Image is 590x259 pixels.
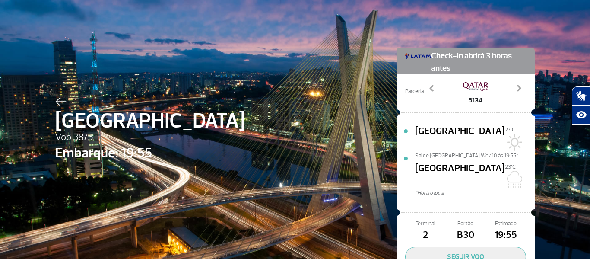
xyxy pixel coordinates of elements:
span: Portão [445,220,485,228]
span: [GEOGRAPHIC_DATA] [55,106,245,137]
span: Sai de [GEOGRAPHIC_DATA] We/10 às 19:55* [415,152,535,158]
span: *Horáro local [415,189,535,197]
div: Plugin de acessibilidade da Hand Talk. [572,86,590,125]
span: 27°C [505,126,515,133]
img: Nublado [505,171,522,188]
span: Embarque: 19:55 [55,143,245,163]
span: Estimado [486,220,526,228]
span: 19:55 [486,228,526,243]
span: Check-in abrirá 3 horas antes [431,48,526,75]
span: Parceria: [405,87,425,96]
span: B30 [445,228,485,243]
span: [GEOGRAPHIC_DATA] [415,161,505,189]
span: 23°C [505,163,516,170]
button: Abrir tradutor de língua de sinais. [572,86,590,106]
img: Sol [505,134,522,151]
span: Voo 3875 [55,130,245,145]
span: Terminal [405,220,445,228]
span: 5134 [463,95,488,106]
button: Abrir recursos assistivos. [572,106,590,125]
span: 2 [405,228,445,243]
span: [GEOGRAPHIC_DATA] [415,124,505,152]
